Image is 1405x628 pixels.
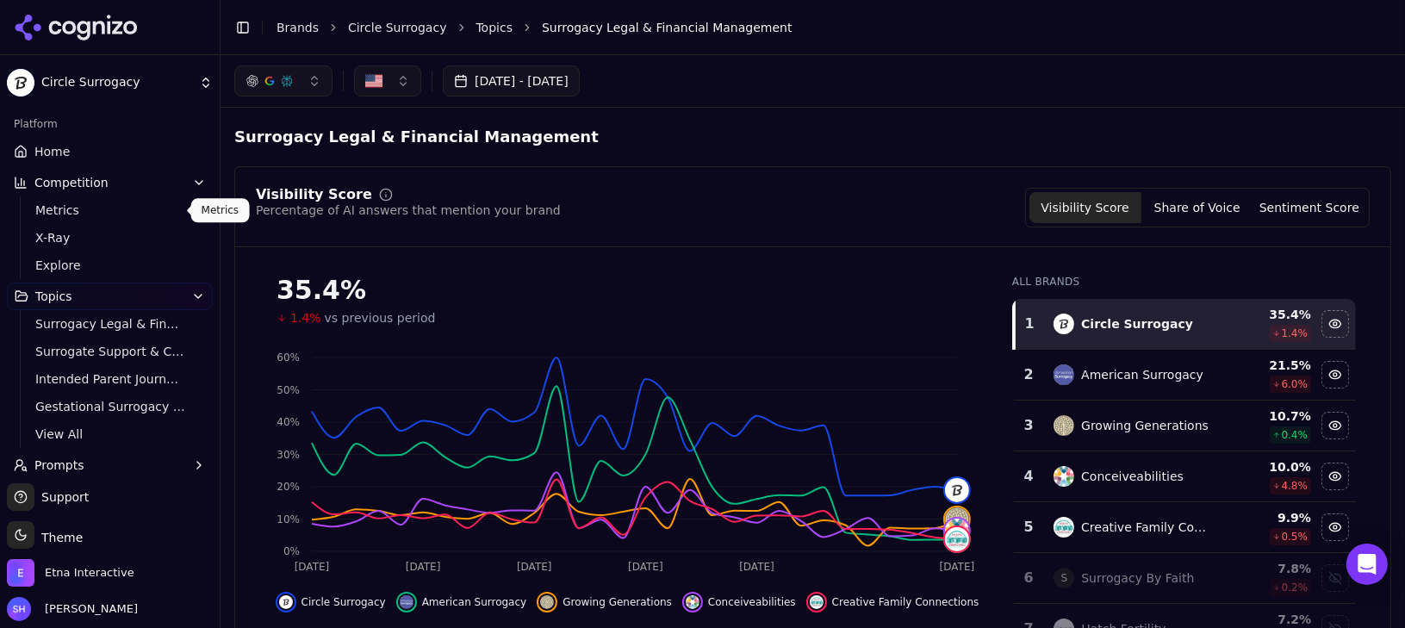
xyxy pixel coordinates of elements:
img: american surrogacy [1054,364,1074,385]
img: conceiveabilities [945,519,969,543]
a: Intended Parent Journey Coordination [28,367,192,391]
span: Growing Generations [563,595,672,609]
span: Competition [34,174,109,191]
tr: 3growing generationsGrowing Generations10.7%0.4%Hide growing generations data [1014,401,1356,451]
div: 4 [1021,466,1036,487]
span: S [1054,568,1074,588]
span: Circle Surrogacy [41,75,192,90]
img: Circle Surrogacy [7,69,34,96]
button: Topics [7,283,213,310]
img: growing generations [540,595,554,609]
img: Etna Interactive [7,559,34,587]
div: 9.9 % [1224,509,1312,526]
div: Visibility Score [256,188,372,202]
img: circle surrogacy [1054,314,1074,334]
div: 35.4% [277,275,978,306]
a: Home [7,138,213,165]
span: Prompts [34,457,84,474]
span: Support [34,488,89,506]
a: Surrogacy Legal & Financial Management [28,312,192,336]
span: Circle Surrogacy [302,595,386,609]
span: Intended Parent Journey Coordination [35,370,185,388]
img: United States [365,72,382,90]
tr: 4conceiveabilitiesConceiveabilities10.0%4.8%Hide conceiveabilities data [1014,451,1356,502]
div: 35.4 % [1224,306,1312,323]
button: Visibility Score [1029,192,1141,223]
button: Hide american surrogacy data [1321,361,1349,389]
div: American Surrogacy [1081,366,1203,383]
a: Surrogate Support & Compensation Services [28,339,192,364]
div: Growing Generations [1081,417,1209,434]
span: Surrogate Support & Compensation Services [35,343,185,360]
div: 7.8 % [1224,560,1312,577]
span: Etna Interactive [45,565,134,581]
button: Hide growing generations data [537,592,672,612]
div: Circle Surrogacy [1081,315,1193,333]
div: Conceiveabilities [1081,468,1184,485]
tspan: [DATE] [295,562,330,574]
span: American Surrogacy [422,595,527,609]
button: Sentiment Score [1253,192,1365,223]
img: creative family connections [1054,517,1074,538]
div: 6 [1021,568,1036,588]
span: 0.4 % [1282,428,1309,442]
a: Circle Surrogacy [348,19,447,36]
div: 7.2 % [1224,611,1312,628]
button: Competition [7,169,213,196]
button: Hide growing generations data [1321,412,1349,439]
span: Creative Family Connections [832,595,979,609]
tr: 5creative family connectionsCreative Family Connections9.9%0.5%Hide creative family connections data [1014,502,1356,553]
span: Topics [35,288,72,305]
button: Hide circle surrogacy data [1321,310,1349,338]
div: Surrogacy By Faith [1081,569,1194,587]
button: Show surrogacy by faith data [1321,564,1349,592]
img: conceiveabilities [686,595,699,609]
span: 1.4 % [1282,326,1309,340]
div: 3 [1021,415,1036,436]
button: Share of Voice [1141,192,1253,223]
a: Topics [476,19,513,36]
button: Hide conceiveabilities data [1321,463,1349,490]
div: 21.5 % [1224,357,1312,374]
tspan: 30% [277,449,300,461]
tspan: 20% [277,481,300,493]
span: Surrogacy Legal & Financial Management [35,315,185,333]
div: Percentage of AI answers that mention your brand [256,202,561,219]
span: Conceiveabilities [708,595,796,609]
span: 0.2 % [1282,581,1309,594]
a: Explore [28,253,192,277]
button: Open user button [7,597,138,621]
div: 5 [1021,517,1036,538]
span: 1.4% [290,309,321,326]
img: growing generations [1054,415,1074,436]
span: Surrogacy Legal & Financial Management [542,19,793,36]
img: Shawn Hall [7,597,31,621]
tspan: [DATE] [406,562,441,574]
nav: breadcrumb [277,19,1357,36]
span: Explore [35,257,185,274]
span: Metrics [35,202,185,219]
button: Prompts [7,451,213,479]
img: circle surrogacy [279,595,293,609]
button: Hide creative family connections data [1321,513,1349,541]
img: circle surrogacy [945,478,969,502]
img: creative family connections [810,595,824,609]
img: conceiveabilities [1054,466,1074,487]
tspan: 60% [277,351,300,364]
tr: 1circle surrogacyCircle Surrogacy35.4%1.4%Hide circle surrogacy data [1014,299,1356,350]
span: Home [34,143,70,160]
button: Hide creative family connections data [806,592,979,612]
tspan: [DATE] [739,562,774,574]
p: Metrics [202,203,239,217]
span: 6.0 % [1282,377,1309,391]
span: Theme [34,531,83,544]
span: 0.5 % [1282,530,1309,544]
tspan: 10% [277,513,300,525]
tr: 2american surrogacyAmerican Surrogacy21.5%6.0%Hide american surrogacy data [1014,350,1356,401]
tspan: 50% [277,384,300,396]
button: Hide conceiveabilities data [682,592,796,612]
div: 10.7 % [1224,407,1312,425]
div: All Brands [1012,275,1356,289]
button: [DATE] - [DATE] [443,65,580,96]
div: 1 [1023,314,1036,334]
